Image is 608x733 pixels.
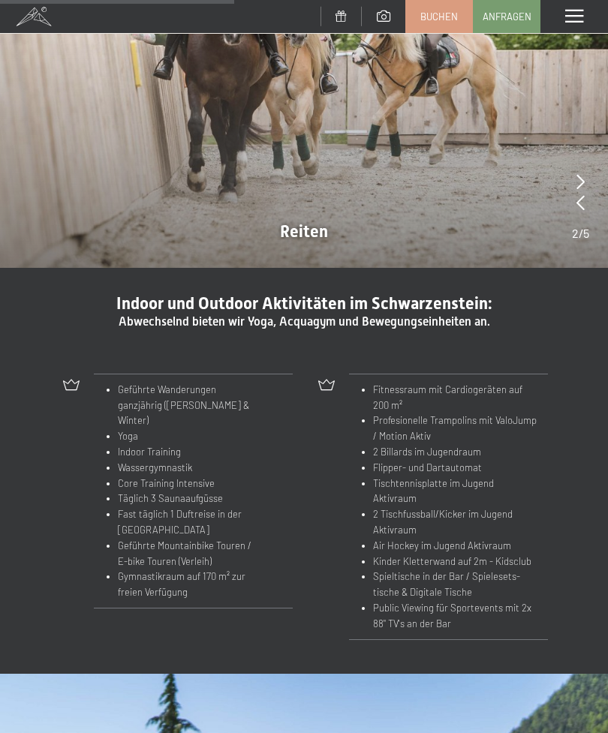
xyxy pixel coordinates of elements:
span: 2 [572,225,579,242]
li: Gymnastikraum auf 170 m² zur freien Verfügung [118,569,257,600]
li: Air Hockey im Jugend Aktivraum [373,538,537,554]
li: 2 Billards im Jugendraum [373,444,537,460]
span: Indoor und Outdoor Aktivitäten im Schwarzenstein: [116,294,492,313]
li: Yoga [118,428,257,444]
li: Fast täglich 1 Duftreise in der [GEOGRAPHIC_DATA] [118,506,257,538]
span: / [579,225,583,242]
li: Profesionelle Trampolins mit ValoJump / Motion Aktiv [373,413,537,444]
li: Core Training Intensive [118,476,257,491]
li: Tischtennisplatte im Jugend Aktivraum [373,476,537,507]
a: Buchen [406,1,472,32]
a: Anfragen [474,1,540,32]
li: Geführte Mountainbike Touren / E-bike Touren (Verleih) [118,538,257,569]
li: Indoor Training [118,444,257,460]
li: Kinder Kletterwand auf 2m - Kidsclub [373,554,537,569]
span: Abwechselnd bieten wir Yoga, Acquagym und Bewegungseinheiten an. [119,314,490,329]
li: Fitnessraum mit Cardiogeräten auf 200 m² [373,382,537,413]
span: Buchen [420,10,458,23]
li: 2 Tischfussball/Kicker im Jugend Aktivraum [373,506,537,538]
li: Wassergymnastik [118,460,257,476]
span: Anfragen [483,10,531,23]
li: Geführte Wanderungen ganzjährig ([PERSON_NAME] & Winter) [118,382,257,428]
li: Spieltische in der Bar / Spielesets-tische & Digitale Tische [373,569,537,600]
span: 5 [583,225,589,242]
li: Flipper- und Dartautomat [373,460,537,476]
li: Täglich 3 Saunaaufgüsse [118,491,257,506]
li: Public Viewing für Sportevents mit 2x 88" TV's an der Bar [373,600,537,632]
